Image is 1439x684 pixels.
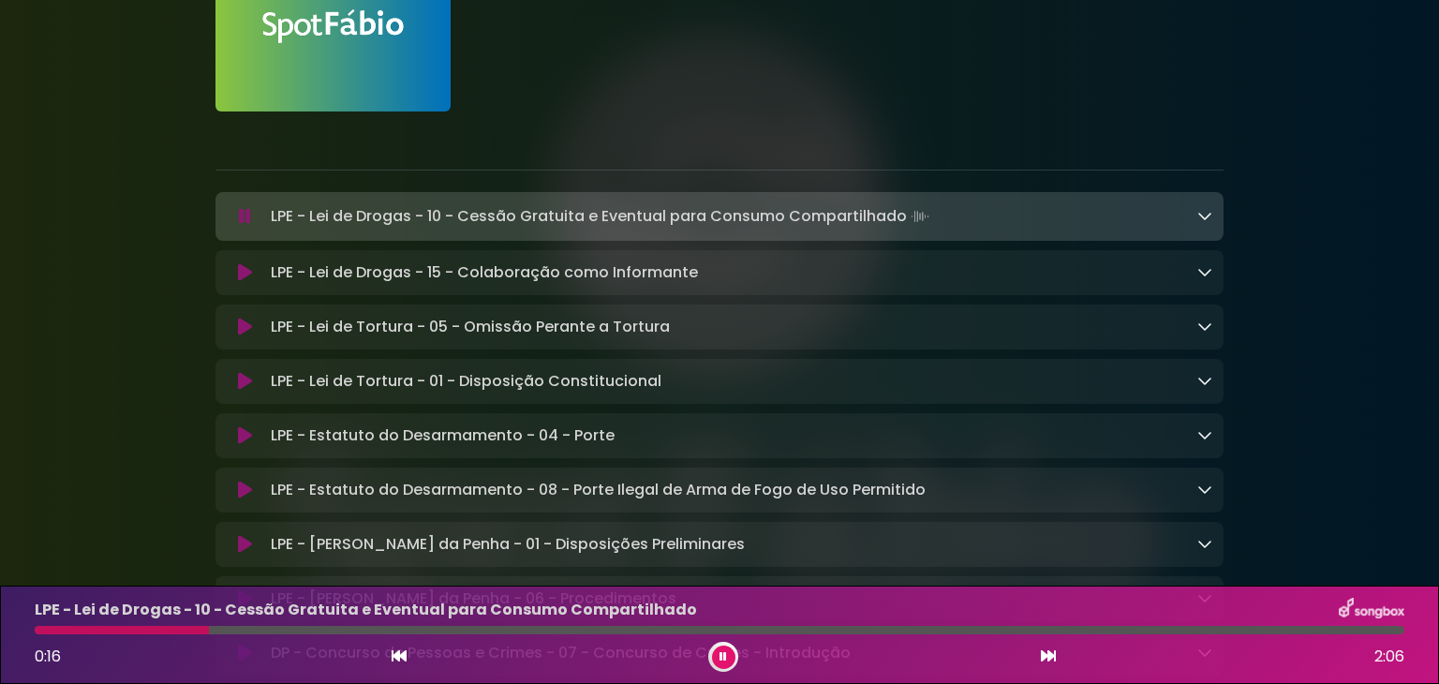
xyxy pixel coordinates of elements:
p: LPE - Lei de Drogas - 10 - Cessão Gratuita e Eventual para Consumo Compartilhado [35,599,697,621]
p: LPE - Estatuto do Desarmamento - 08 - Porte Ilegal de Arma de Fogo de Uso Permitido [271,479,926,501]
p: LPE - [PERSON_NAME] da Penha - 01 - Disposições Preliminares [271,533,745,556]
p: LPE - Lei de Tortura - 01 - Disposição Constitucional [271,370,661,393]
span: 0:16 [35,646,61,667]
p: LPE - Lei de Drogas - 10 - Cessão Gratuita e Eventual para Consumo Compartilhado [271,203,933,230]
img: songbox-logo-white.png [1339,598,1404,622]
p: LPE - Lei de Tortura - 05 - Omissão Perante a Tortura [271,316,670,338]
img: waveform4.gif [907,203,933,230]
p: LPE - Estatuto do Desarmamento - 04 - Porte [271,424,615,447]
span: 2:06 [1374,646,1404,668]
p: LPE - Lei de Drogas - 15 - Colaboração como Informante [271,261,698,284]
